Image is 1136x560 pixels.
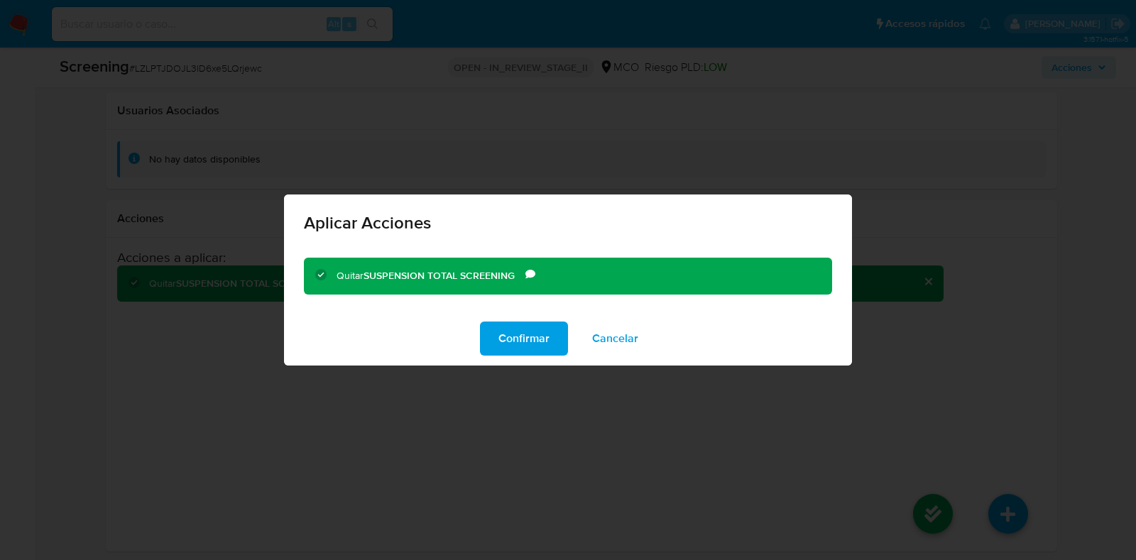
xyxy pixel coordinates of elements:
[304,214,832,231] span: Aplicar Acciones
[337,269,525,283] div: Quitar
[592,323,638,354] span: Cancelar
[574,322,657,356] button: Cancelar
[364,268,515,282] b: SUSPENSION TOTAL SCREENING
[498,323,550,354] span: Confirmar
[480,322,568,356] button: Confirmar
